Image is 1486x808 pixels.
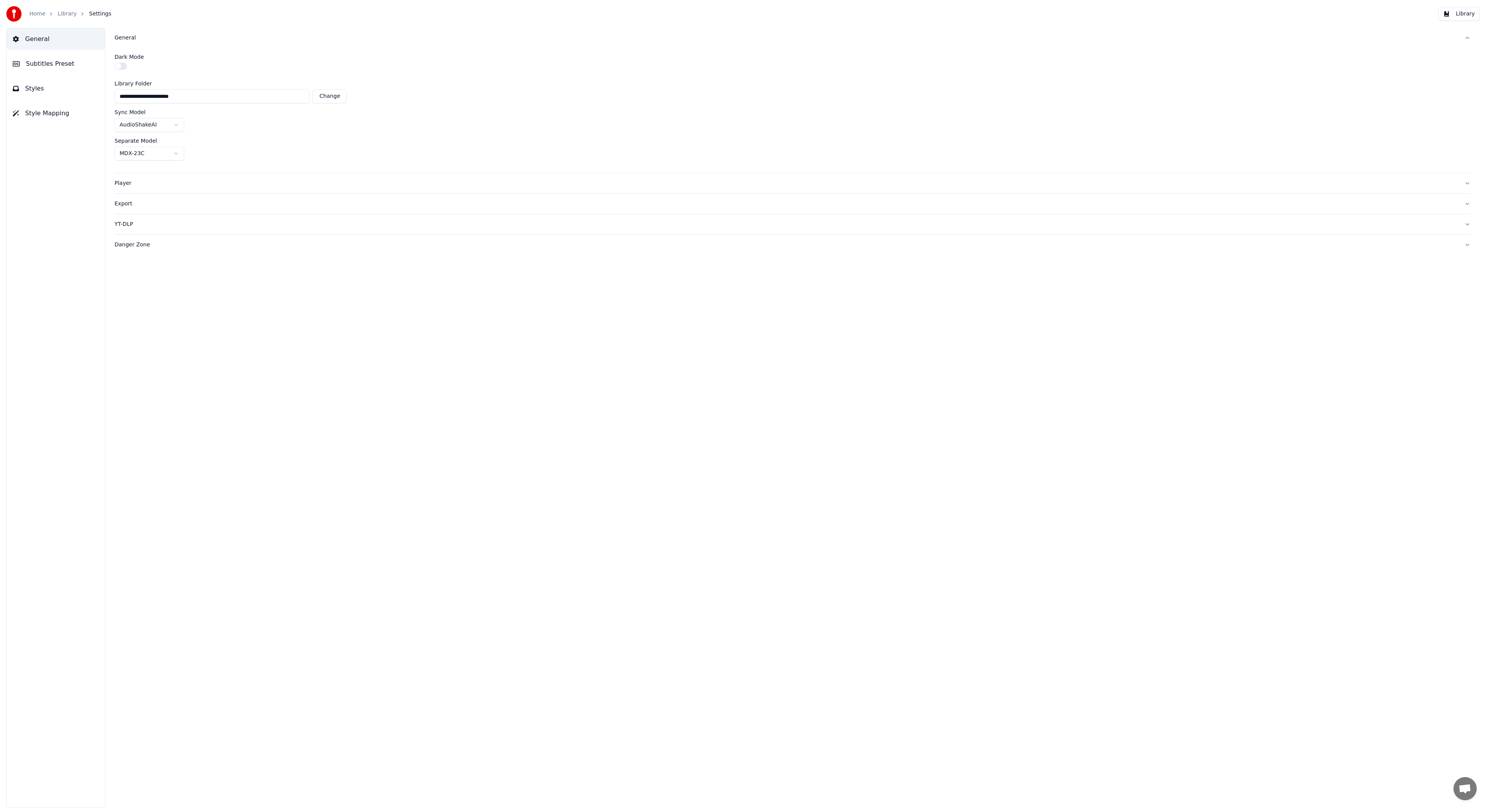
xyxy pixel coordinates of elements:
div: YT-DLP [115,220,1458,228]
button: Player [115,173,1471,193]
label: Sync Model [115,109,146,115]
span: Style Mapping [25,109,69,118]
a: Library [58,10,77,18]
div: General [115,48,1471,173]
div: Player [115,179,1458,187]
span: General [25,34,50,44]
button: Subtitles Preset [7,53,105,75]
div: Danger Zone [115,241,1458,249]
span: Subtitles Preset [26,59,74,68]
div: Export [115,200,1458,208]
button: Styles [7,78,105,99]
button: General [115,28,1471,48]
span: Settings [89,10,111,18]
a: 채팅 열기 [1453,777,1477,800]
label: Separate Model [115,138,157,143]
span: Styles [25,84,44,93]
button: General [7,28,105,50]
label: Library Folder [115,81,347,86]
nav: breadcrumb [29,10,111,18]
button: Change [313,89,347,103]
button: Library [1438,7,1480,21]
a: Home [29,10,45,18]
label: Dark Mode [115,54,144,60]
button: Export [115,194,1471,214]
button: YT-DLP [115,214,1471,234]
button: Danger Zone [115,235,1471,255]
div: General [115,34,1458,42]
img: youka [6,6,22,22]
button: Style Mapping [7,102,105,124]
